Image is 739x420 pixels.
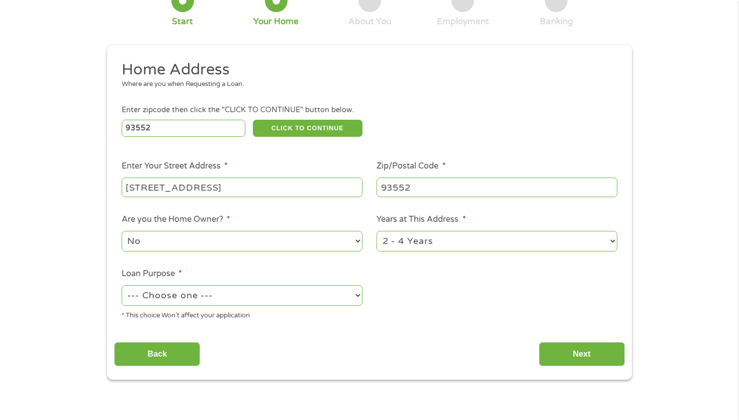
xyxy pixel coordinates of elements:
div: Your Home [253,16,299,27]
div: Where are you when Requesting a Loan. [122,79,610,90]
label: Years at This Address [377,214,466,225]
button: CLICK TO CONTINUE [253,120,362,137]
h2: Home Address [122,60,610,80]
label: Enter Your Street Address [122,161,228,172]
div: About You [348,16,391,27]
div: Banking [540,16,573,27]
input: Enter Zipcode (e.g 01510) [122,120,246,137]
div: Enter zipcode then click the "CLICK TO CONTINUE" button below. [122,105,617,116]
label: Zip/Postal Code [377,161,445,172]
div: Employment [437,16,489,27]
div: Start [172,16,193,27]
input: Next [539,342,625,367]
input: Back [114,342,200,367]
input: 1 Main Street [122,178,362,197]
label: Loan Purpose [122,269,182,279]
div: * This choice Won’t affect your application [122,307,362,321]
label: Are you the Home Owner? [122,214,230,225]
